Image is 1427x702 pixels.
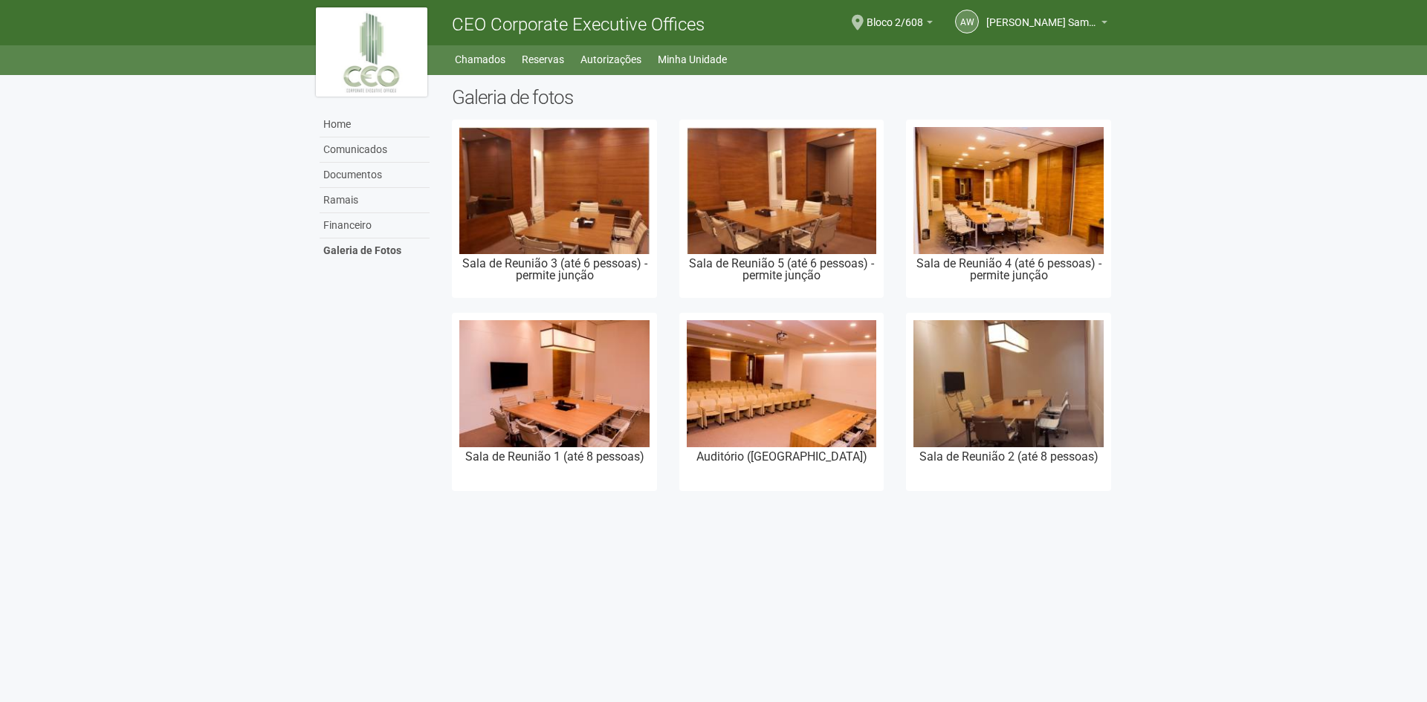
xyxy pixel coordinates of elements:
a: Sala de Reunião 5 (até 6 pessoas) - permite junção [679,120,884,298]
a: Home [320,112,430,137]
a: Sala de Reunião 1 (até 8 pessoas) [452,313,657,491]
h3: Sala de Reunião 2 (até 8 pessoas) [913,451,1104,463]
img: d3382786-411a-4eb2-89c4-5465ee8bb760 [459,127,650,253]
a: Comunicados [320,137,430,163]
a: Documentos [320,163,430,188]
h2: Galeria de fotos [452,86,1111,108]
h3: Sala de Reunião 3 (até 6 pessoas) - permite junção [459,258,650,282]
img: 75951900-bed5-4108-bfad-ed00d7344c44 [913,320,1104,446]
a: [PERSON_NAME] Sampaio do Vale [986,19,1107,30]
a: Sala de Reunião 4 (até 6 pessoas) - permite junção [906,120,1111,298]
a: Sala de Reunião 3 (até 6 pessoas) - permite junção [452,120,657,298]
img: 4a13e69d-525a-4cf7-a631-20c1d854f60d [913,127,1104,253]
a: Galeria de Fotos [320,238,430,263]
img: 7f81d1c5-5b85-4ddd-a608-4e35b724ba26 [459,320,650,446]
img: logo.jpg [316,7,427,97]
img: 2039a3ba-a780-45a5-80ad-0582f65fdbd9 [687,127,877,253]
a: Ramais [320,188,430,213]
a: Auditório ([GEOGRAPHIC_DATA]) [679,313,884,491]
a: Bloco 2/608 [867,19,933,30]
a: Sala de Reunião 2 (até 8 pessoas) [906,313,1111,491]
h3: Sala de Reunião 1 (até 8 pessoas) [459,451,650,463]
span: Bloco 2/608 [867,2,923,28]
h3: Auditório ([GEOGRAPHIC_DATA]) [687,451,877,463]
a: Minha Unidade [658,49,727,70]
a: Chamados [455,49,505,70]
a: AW [955,10,979,33]
a: Autorizações [580,49,641,70]
h3: Sala de Reunião 5 (até 6 pessoas) - permite junção [687,258,877,282]
img: 549bbc41-76f8-4367-b165-99041ce13053 [687,320,877,446]
span: Antonio Wagner Sampaio do Vale [986,2,1098,28]
h3: Sala de Reunião 4 (até 6 pessoas) - permite junção [913,258,1104,282]
a: Financeiro [320,213,430,238]
span: CEO Corporate Executive Offices [452,14,705,35]
a: Reservas [522,49,564,70]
